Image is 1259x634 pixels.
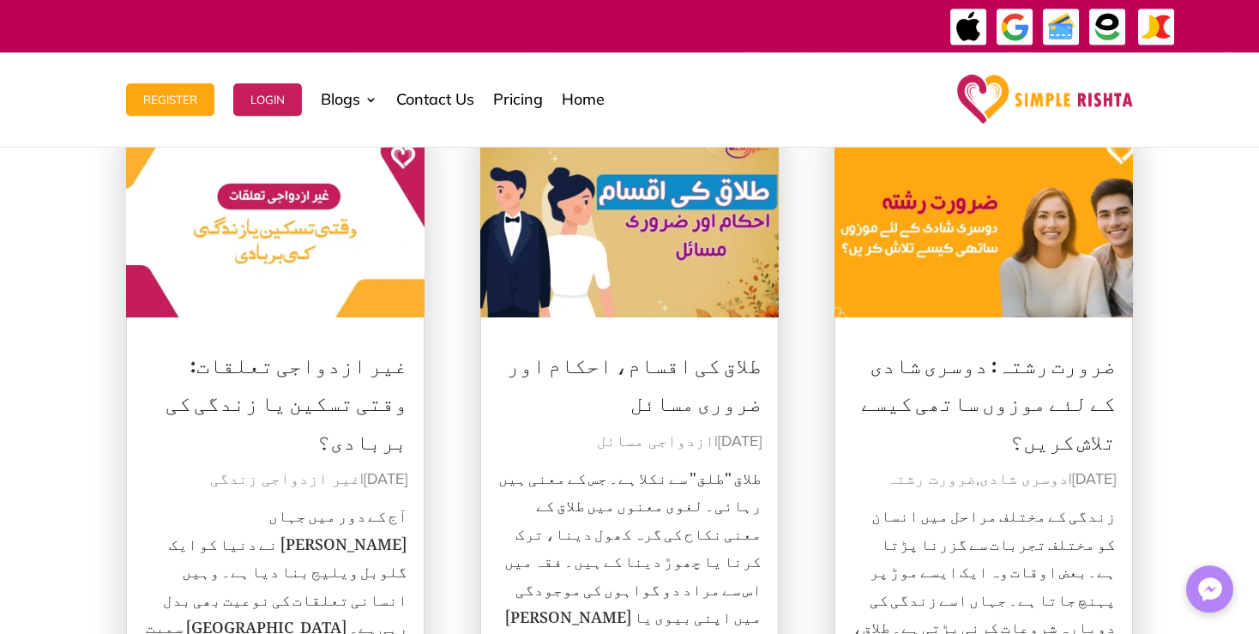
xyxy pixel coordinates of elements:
[852,466,1116,493] p: | ,
[493,57,543,142] a: Pricing
[1072,472,1116,487] span: [DATE]
[210,472,360,487] a: غیر ازدواجی زندگی
[719,10,762,40] strong: جاز کیش
[233,83,302,116] button: Login
[233,57,302,142] a: Login
[861,332,1116,462] a: ضرورت رشتہ: دوسری شادی کے لئے موزوں ساتھی کیسے تلاش کریں؟
[979,472,1069,487] a: دوسری شادی
[166,332,407,462] a: غیر ازدواجی تعلقات: وقتی تسکین یا زندگی کی بربادی؟
[834,130,1133,317] img: ضرورت رشتہ: دوسری شادی کے لئے موزوں ساتھی کیسے تلاش کریں؟
[364,472,407,487] span: [DATE]
[497,428,762,456] p: |
[507,332,762,425] a: طلاق کی اقسام، احکام اور ضروری مسائل
[126,57,214,142] a: Register
[562,57,605,142] a: Home
[126,130,425,317] img: غیر ازدواجی تعلقات: وقتی تسکین یا زندگی کی بربادی؟
[996,8,1034,46] img: GooglePay-icon
[1137,8,1176,46] img: JazzCash-icon
[949,8,988,46] img: ApplePay-icon
[1042,8,1081,46] img: Credit Cards
[143,466,407,493] p: |
[321,57,377,142] a: Blogs
[887,472,976,487] a: ضرورت رشتہ
[1193,572,1227,607] img: Messenger
[597,434,714,450] a: ازدواجی مسائل
[655,10,712,40] strong: ایزی پیسہ
[1088,8,1127,46] img: EasyPaisa-icon
[126,83,214,116] button: Register
[379,15,1119,36] div: ایپ میں پیمنٹ صرف گوگل پے اور ایپل پے کے ذریعے ممکن ہے۔ ، یا کریڈٹ کارڈ کے ذریعے ویب سائٹ پر ہوگی۔
[718,434,762,450] span: [DATE]
[480,130,779,317] img: طلاق کی اقسام، احکام اور ضروری مسائل
[396,57,474,142] a: Contact Us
